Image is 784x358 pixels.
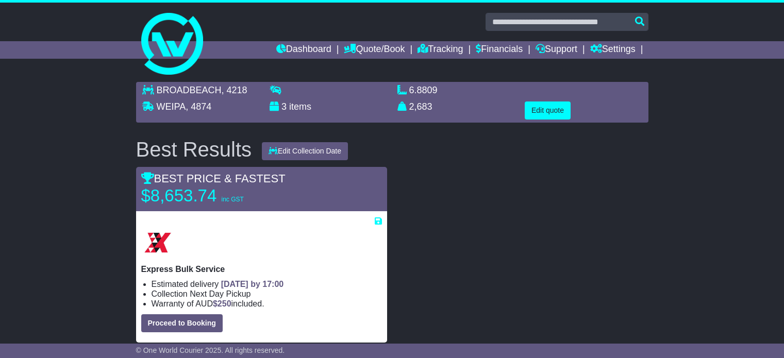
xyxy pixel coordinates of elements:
span: 6.8809 [409,85,438,95]
a: Settings [590,41,636,59]
span: inc GST [221,196,243,203]
span: items [289,101,311,112]
li: Estimated delivery [152,279,382,289]
button: Edit Collection Date [262,142,348,160]
li: Collection [152,289,382,299]
span: , 4874 [186,101,211,112]
span: $ [213,299,231,308]
span: 2,683 [409,101,432,112]
span: 3 [281,101,287,112]
span: 250 [218,299,231,308]
div: Best Results [131,138,257,161]
a: Tracking [418,41,463,59]
span: © One World Courier 2025. All rights reserved. [136,346,285,354]
a: Quote/Book [344,41,405,59]
span: , 4218 [222,85,247,95]
span: WEIPA [157,101,186,112]
a: Dashboard [276,41,331,59]
li: Warranty of AUD included. [152,299,382,309]
span: [DATE] by 17:00 [221,280,284,288]
button: Proceed to Booking [141,314,223,332]
a: Support [536,41,577,59]
a: Financials [476,41,523,59]
p: Express Bulk Service [141,264,382,274]
span: Next Day Pickup [190,289,251,298]
img: Border Express: Express Bulk Service [141,226,174,259]
span: BEST PRICE & FASTEST [141,172,286,185]
span: BROADBEACH [157,85,222,95]
button: Edit quote [525,101,571,120]
p: $8,653.74 [141,185,270,206]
